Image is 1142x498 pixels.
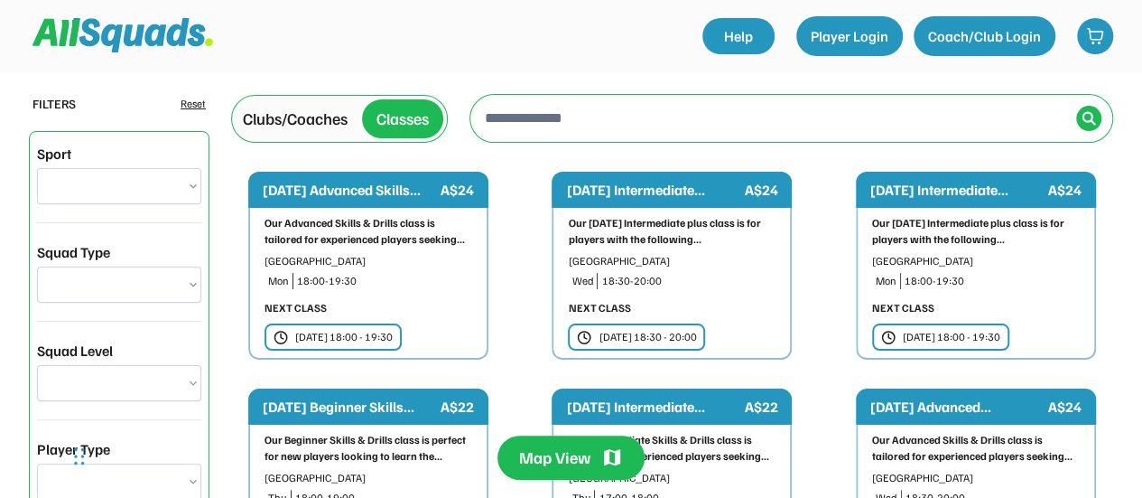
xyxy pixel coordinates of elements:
[37,241,110,263] div: Squad Type
[297,273,472,289] div: 18:00-19:30
[796,16,903,56] button: Player Login
[1048,396,1082,418] div: A$24
[441,396,474,418] div: A$22
[181,96,206,112] div: Reset
[265,432,472,465] div: Our Beginner Skills & Drills class is perfect for new players looking to learn the...
[32,94,76,113] div: FILTERS
[744,396,777,418] div: A$22
[274,330,288,345] img: clock.svg
[263,179,437,201] div: [DATE] Advanced Skills...
[876,273,896,289] div: Mon
[243,107,348,131] div: Clubs/Coaches
[872,253,1080,269] div: [GEOGRAPHIC_DATA]
[905,273,1080,289] div: 18:00-19:30
[881,330,896,345] img: clock.svg
[441,179,474,201] div: A$24
[568,432,775,465] div: Our Intermediate Skills & Drills class is tailored for experienced players seeking...
[295,329,393,345] div: [DATE] 18:00 - 19:30
[1082,111,1096,126] img: Icon%20%2838%29.svg
[519,446,590,469] div: Map View
[566,179,740,201] div: [DATE] Intermediate...
[568,215,775,248] div: Our [DATE] Intermediate plus class is for players with the following...
[744,179,777,201] div: A$24
[265,253,472,269] div: [GEOGRAPHIC_DATA]
[1086,27,1104,45] img: shopping-cart-01%20%281%29.svg
[872,215,1080,248] div: Our [DATE] Intermediate plus class is for players with the following...
[571,273,593,289] div: Wed
[1048,179,1082,201] div: A$24
[577,330,591,345] img: clock.svg
[265,215,472,248] div: Our Advanced Skills & Drills class is tailored for experienced players seeking...
[265,300,327,316] div: NEXT CLASS
[568,253,775,269] div: [GEOGRAPHIC_DATA]
[568,300,630,316] div: NEXT CLASS
[32,18,213,52] img: Squad%20Logo.svg
[37,340,113,362] div: Squad Level
[37,143,71,164] div: Sport
[376,107,429,131] div: Classes
[870,396,1045,418] div: [DATE] Advanced...
[566,396,740,418] div: [DATE] Intermediate...
[914,16,1055,56] button: Coach/Club Login
[903,329,1000,345] div: [DATE] 18:00 - 19:30
[872,300,934,316] div: NEXT CLASS
[601,273,775,289] div: 18:30-20:00
[872,432,1080,465] div: Our Advanced Skills & Drills class is tailored for experienced players seeking...
[870,179,1045,201] div: [DATE] Intermediate...
[599,329,696,345] div: [DATE] 18:30 - 20:00
[263,396,437,418] div: [DATE] Beginner Skills...
[268,273,289,289] div: Mon
[702,18,775,54] a: Help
